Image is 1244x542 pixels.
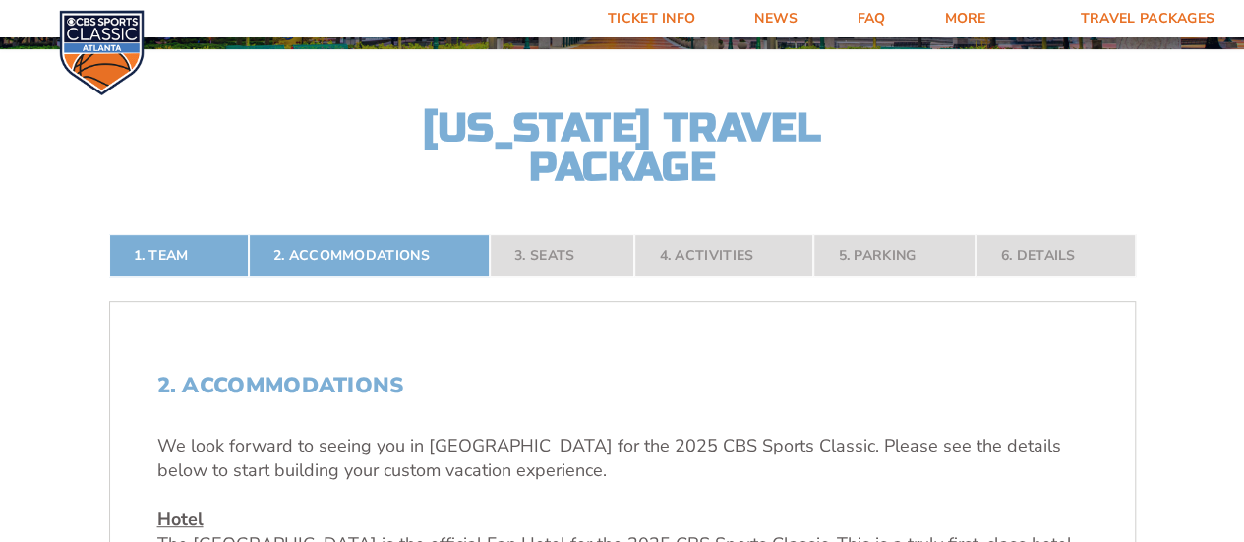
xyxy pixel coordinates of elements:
[59,10,145,95] img: CBS Sports Classic
[406,108,839,187] h2: [US_STATE] Travel Package
[157,373,1088,398] h2: 2. Accommodations
[157,434,1088,483] p: We look forward to seeing you in [GEOGRAPHIC_DATA] for the 2025 CBS Sports Classic. Please see th...
[157,508,204,531] u: Hotel
[109,234,249,277] a: 1. Team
